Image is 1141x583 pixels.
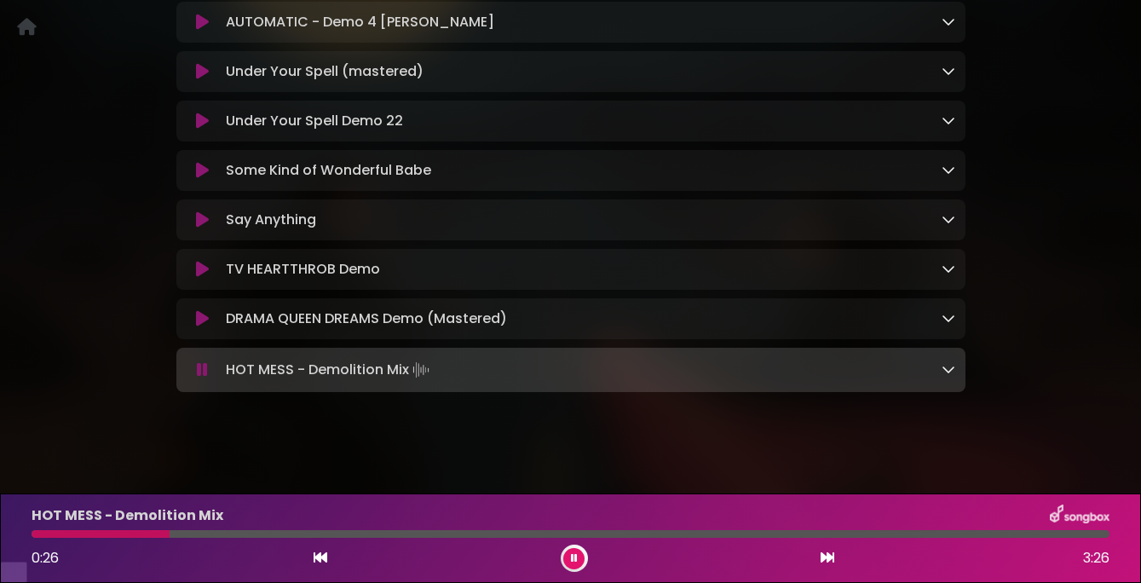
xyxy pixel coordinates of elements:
p: TV HEARTTHROB Demo [226,259,380,280]
p: Under Your Spell Demo 22 [226,111,403,131]
p: Say Anything [226,210,316,230]
p: Under Your Spell (mastered) [226,61,424,82]
p: AUTOMATIC - Demo 4 [PERSON_NAME] [226,12,494,32]
img: waveform4.gif [409,358,433,382]
p: HOT MESS - Demolition Mix [226,358,433,382]
p: DRAMA QUEEN DREAMS Demo (Mastered) [226,309,507,329]
p: Some Kind of Wonderful Babe [226,160,431,181]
